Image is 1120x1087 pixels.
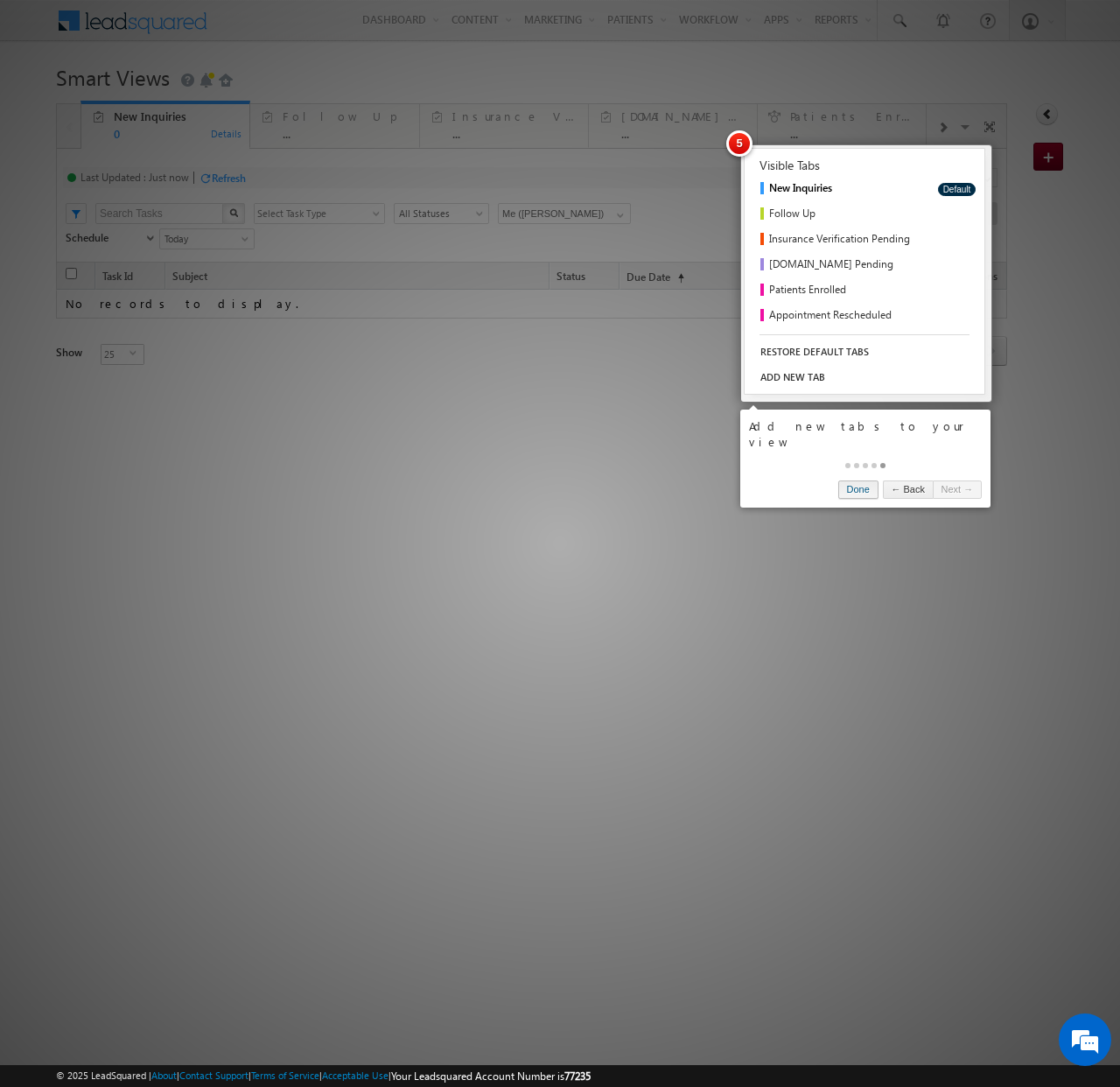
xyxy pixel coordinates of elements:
a: Acceptable Use [322,1069,388,1081]
a: ADD NEW TAB [745,365,984,389]
a: New Inquiries [745,177,925,202]
a: Insurance Verification Pending [745,228,925,253]
a: Patients Enrolled [745,278,925,304]
div: Minimize live chat window [287,9,329,51]
a: Done [838,480,878,499]
a: Next → [933,480,982,499]
span: Your Leadsquared Account Number is [391,1069,591,1083]
textarea: Type your message and hit 'Enter' [23,162,319,524]
span: © 2025 LeadSquared | | | | | [56,1068,591,1084]
span: 77235 [564,1069,591,1083]
div: Visible Tabs [745,151,984,173]
div: Chat with us now [91,92,294,115]
a: Contact Support [179,1069,248,1081]
a: About [151,1069,177,1081]
a: [DOMAIN_NAME] Pending [745,253,925,278]
button: Default [938,183,976,196]
span: 5 [726,130,752,157]
a: RESTORE DEFAULT TABS [745,340,885,364]
img: d_60004797649_company_0_60004797649 [30,92,73,115]
em: Start Chat [238,539,318,563]
a: Follow Up [745,202,925,228]
div: Add new tabs to your view [749,418,982,450]
a: Terms of Service [251,1069,319,1081]
a: Appointment Rescheduled [745,304,925,329]
a: ← Back [883,480,933,499]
